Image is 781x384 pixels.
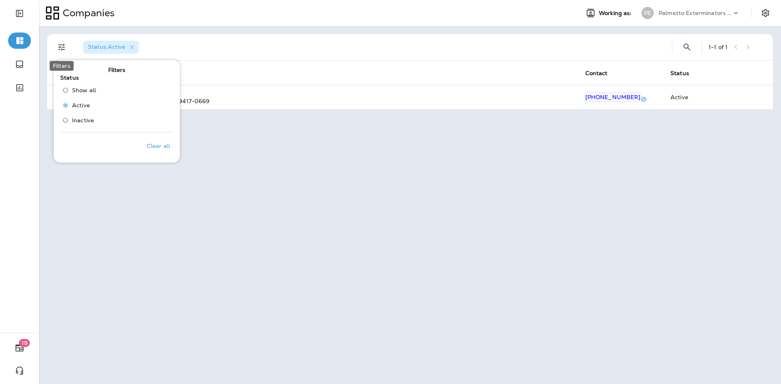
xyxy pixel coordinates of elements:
div: Filters [50,61,74,71]
div: Status:Active [83,41,139,54]
span: Contact [585,69,618,77]
td: Active [664,85,720,109]
span: Show all [72,87,96,93]
button: Settings [758,6,773,20]
div: PE [641,7,654,19]
button: 19 [8,340,31,356]
p: Clear all [147,143,170,149]
p: Palmetto Exterminators LLC [659,10,732,16]
button: Filters [54,39,70,55]
span: 19 [19,339,30,347]
button: Expand Sidebar [8,5,31,22]
button: Search Companies [679,39,695,55]
span: Working as: [599,10,633,17]
div: PO Box 30669 , [GEOGRAPHIC_DATA] , SC , 29417-0669 [54,97,572,105]
span: Status [670,70,689,77]
button: Clear all [144,136,173,156]
span: [PHONE_NUMBER] [585,93,641,101]
span: Filters [108,67,126,74]
div: 1 - 1 of 1 [709,44,728,50]
div: Filters [54,55,180,163]
span: Contact [585,70,608,77]
span: Active [72,102,90,108]
span: Status [670,69,700,77]
p: Companies [59,7,115,19]
span: Status [60,74,79,81]
span: Status : Active [88,43,125,50]
span: Inactive [72,117,94,124]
